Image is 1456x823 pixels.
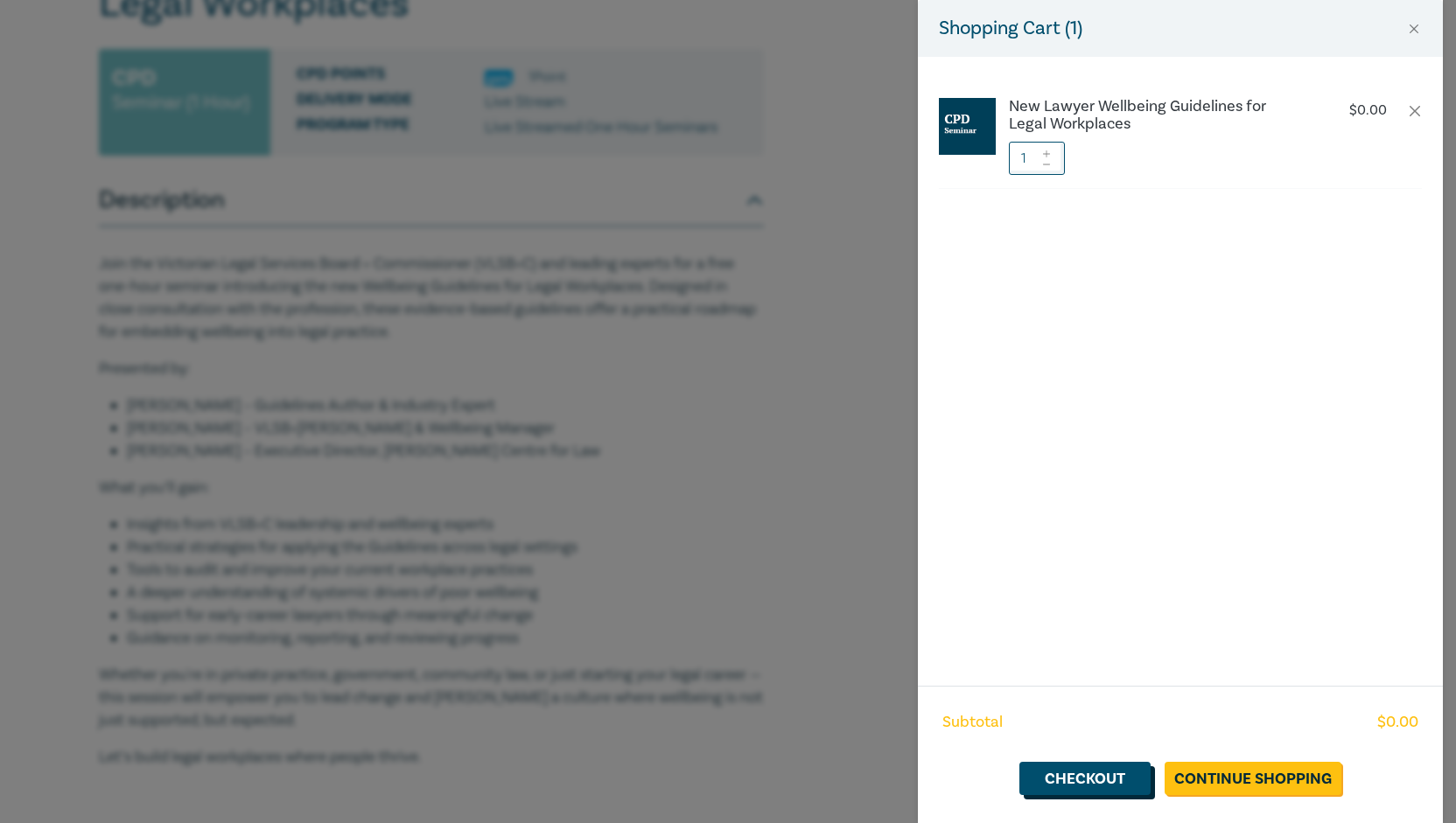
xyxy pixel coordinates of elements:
span: Subtotal [942,711,1003,734]
a: New Lawyer Wellbeing Guidelines for Legal Workplaces [1009,98,1299,133]
span: $ 0.00 [1377,711,1418,734]
a: Continue Shopping [1165,762,1341,795]
button: Close [1406,21,1422,37]
p: $ 0.00 [1349,102,1387,119]
img: CPD%20Seminar.jpg [939,98,996,155]
input: 1 [1009,142,1065,175]
a: Checkout [1019,762,1151,795]
h5: Shopping Cart ( 1 ) [939,14,1082,43]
